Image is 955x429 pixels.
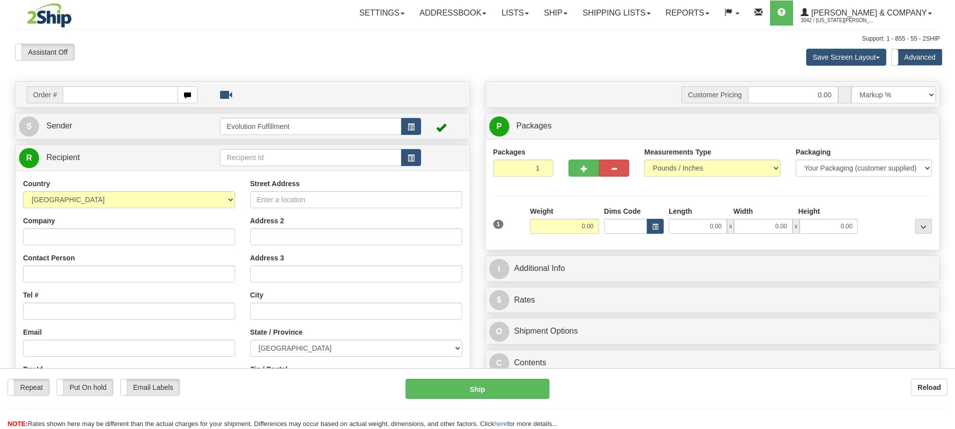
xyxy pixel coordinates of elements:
span: Customer Pricing [681,86,747,103]
label: Company [23,216,55,226]
label: Country [23,179,50,189]
span: 1 [493,220,504,229]
div: Support: 1 - 855 - 55 - 2SHIP [15,35,940,43]
span: R [19,148,39,168]
label: Assistant Off [16,44,74,60]
a: Settings [352,1,412,26]
button: Ship [406,379,549,399]
span: NOTE: [8,420,28,427]
input: Recipient Id [220,149,402,166]
span: C [489,353,509,373]
label: Measurements Type [644,147,711,157]
span: 3042 / [US_STATE][PERSON_NAME] [801,16,876,26]
label: Email [23,327,42,337]
input: Sender Id [220,118,402,135]
label: Email Labels [121,379,179,395]
label: Dims Code [604,206,641,216]
span: [PERSON_NAME] & Company [809,9,927,17]
a: Lists [494,1,536,26]
a: CContents [489,353,936,373]
label: Street Address [250,179,300,189]
label: Height [798,206,820,216]
span: I [489,259,509,279]
a: here [494,420,507,427]
img: logo3042.jpg [15,3,84,28]
span: x [727,219,734,234]
a: P Packages [489,116,936,136]
button: Save Screen Layout [806,49,886,66]
b: Reload [917,383,941,391]
span: Packages [516,121,551,130]
label: Length [669,206,692,216]
span: Order # [27,86,63,103]
span: $ [489,290,509,310]
a: Ship [536,1,575,26]
button: Reload [911,379,947,396]
label: Width [733,206,753,216]
a: Shipping lists [575,1,658,26]
label: Repeat [8,379,49,395]
label: Zip / Postal [250,364,288,374]
span: S [19,116,39,136]
label: Tel # [23,290,39,300]
label: Put On hold [57,379,113,395]
a: R Recipient [19,148,198,168]
iframe: chat widget [932,163,954,265]
label: Address 2 [250,216,284,226]
a: Addressbook [412,1,494,26]
label: Weight [530,206,553,216]
span: P [489,116,509,136]
label: Contact Person [23,253,75,263]
span: x [793,219,800,234]
input: Enter a location [250,191,462,208]
label: Address 3 [250,253,284,263]
a: S Sender [19,116,220,136]
span: O [489,322,509,342]
label: State / Province [250,327,303,337]
label: Packages [493,147,526,157]
span: Sender [46,121,72,130]
label: Packaging [796,147,831,157]
a: Reports [658,1,717,26]
a: OShipment Options [489,321,936,342]
a: $Rates [489,290,936,311]
label: Advanced [892,49,942,65]
a: IAdditional Info [489,258,936,279]
label: City [250,290,263,300]
a: [PERSON_NAME] & Company 3042 / [US_STATE][PERSON_NAME] [793,1,939,26]
div: ... [915,219,932,234]
span: Recipient [46,153,80,162]
label: Tax Id [23,364,43,374]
